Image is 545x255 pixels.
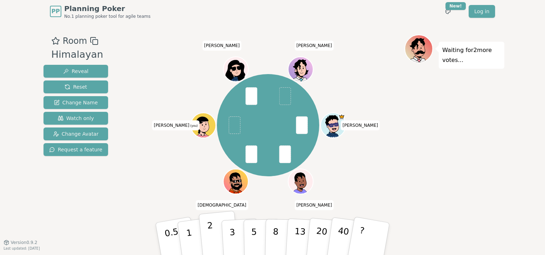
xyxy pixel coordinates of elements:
[295,200,334,210] span: Click to change your name
[445,2,466,10] div: New!
[295,41,334,51] span: Click to change your name
[63,68,88,75] span: Reveal
[64,4,151,14] span: Planning Poker
[54,99,98,106] span: Change Name
[192,114,215,137] button: Click to change your avatar
[4,240,37,245] button: Version0.9.2
[202,41,241,51] span: Click to change your name
[442,5,454,18] button: New!
[469,5,495,18] a: Log in
[44,96,108,109] button: Change Name
[189,124,198,127] span: (you)
[44,127,108,140] button: Change Avatar
[65,83,87,90] span: Reset
[51,7,60,16] span: PP
[58,115,94,122] span: Watch only
[63,35,87,47] span: Room
[44,80,108,93] button: Reset
[64,14,151,19] span: No.1 planning poker tool for agile teams
[51,35,60,47] button: Add as favourite
[196,200,248,210] span: Click to change your name
[442,45,501,65] p: Waiting for 2 more votes...
[53,130,99,137] span: Change Avatar
[4,246,40,250] span: Last updated: [DATE]
[152,120,199,130] span: Click to change your name
[341,120,380,130] span: Click to change your name
[44,112,108,125] button: Watch only
[44,65,108,78] button: Reveal
[338,114,345,120] span: Lokesh Naik is the host
[50,4,151,19] a: PPPlanning PokerNo.1 planning poker tool for agile teams
[44,143,108,156] button: Request a feature
[51,47,103,62] div: Himalayan
[11,240,37,245] span: Version 0.9.2
[49,146,102,153] span: Request a feature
